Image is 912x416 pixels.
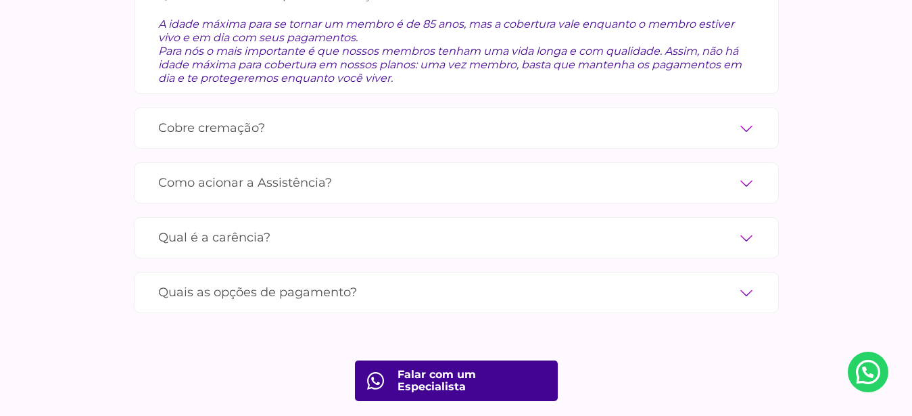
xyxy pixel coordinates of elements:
a: Nosso Whatsapp [848,352,888,392]
img: fale com consultor [367,372,384,390]
label: Quais as opções de pagamento? [158,281,754,304]
div: A idade máxima para se tornar um membro é de 85 anos, mas a cobertura vale enquanto o membro esti... [158,7,754,85]
a: Falar com um Especialista [355,361,558,401]
label: Como acionar a Assistência? [158,171,754,195]
label: Cobre cremação? [158,116,754,140]
label: Qual é a carência? [158,226,754,250]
